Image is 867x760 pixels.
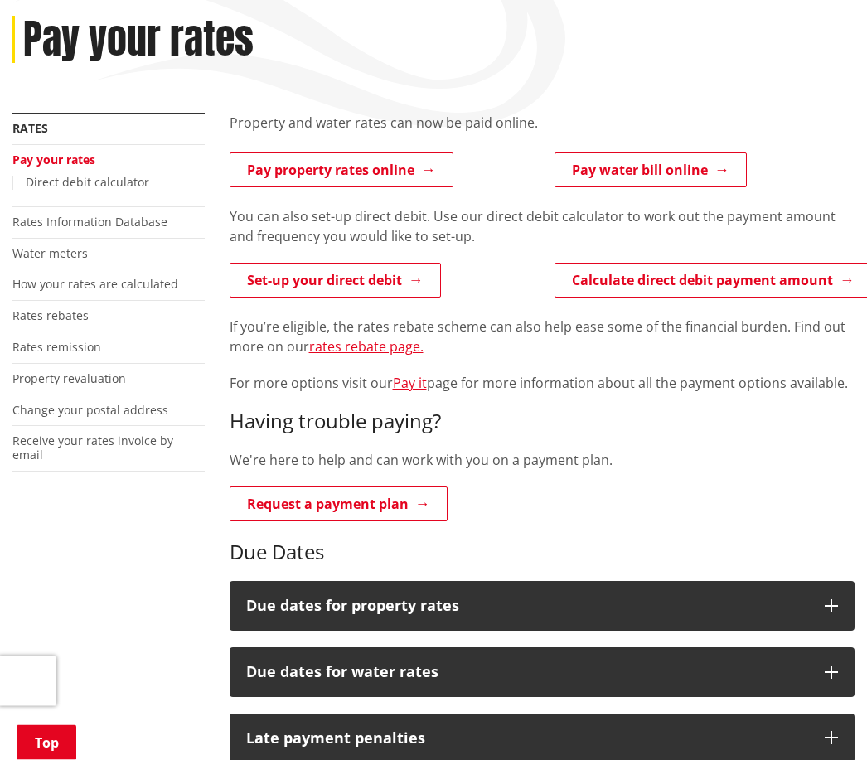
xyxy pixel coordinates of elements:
a: Pay water bill online [555,153,747,188]
a: Change your postal address [12,403,168,419]
a: rates rebate page. [309,338,424,356]
a: Pay property rates online [230,153,453,188]
h3: Having trouble paying? [230,410,855,434]
h3: Due dates for property rates [246,598,809,615]
a: How your rates are calculated [12,277,178,293]
div: Property and water rates can now be paid online. [230,114,855,153]
a: Pay your rates [12,152,95,168]
a: Rates [12,121,48,137]
a: Top [17,725,76,760]
a: Property revaluation [12,371,126,387]
h3: Due Dates [230,541,855,565]
h1: Pay your rates [23,17,254,65]
a: Set-up your direct debit [230,264,441,298]
p: For more options visit our page for more information about all the payment options available. [230,374,855,394]
h3: Late payment penalties [246,731,809,748]
a: Request a payment plan [230,487,448,522]
a: Rates Information Database [12,215,167,230]
h3: Due dates for water rates [246,665,809,681]
button: Due dates for property rates [230,582,855,632]
p: You can also set-up direct debit. Use our direct debit calculator to work out the payment amount ... [230,207,855,247]
iframe: Messenger Launcher [791,690,850,750]
a: Rates rebates [12,308,89,324]
a: Water meters [12,246,88,262]
p: If you’re eligible, the rates rebate scheme can also help ease some of the financial burden. Find... [230,317,855,357]
a: Pay it [393,375,427,393]
p: We're here to help and can work with you on a payment plan. [230,451,855,471]
a: Direct debit calculator [26,175,149,191]
a: Rates remission [12,340,101,356]
button: Due dates for water rates [230,648,855,698]
a: Receive your rates invoice by email [12,433,173,463]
